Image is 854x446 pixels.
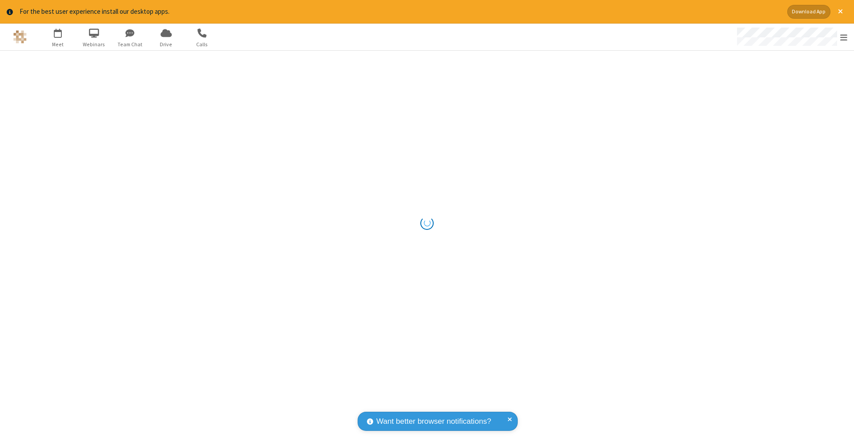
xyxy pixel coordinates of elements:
[13,30,27,44] img: QA Selenium DO NOT DELETE OR CHANGE
[185,40,219,48] span: Calls
[77,40,111,48] span: Webinars
[149,40,183,48] span: Drive
[787,5,830,19] button: Download App
[41,40,75,48] span: Meet
[113,40,147,48] span: Team Chat
[376,416,491,427] span: Want better browser notifications?
[834,5,847,19] button: Close alert
[729,24,854,50] div: Open menu
[20,7,781,17] div: For the best user experience install our desktop apps.
[3,24,36,50] button: Logo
